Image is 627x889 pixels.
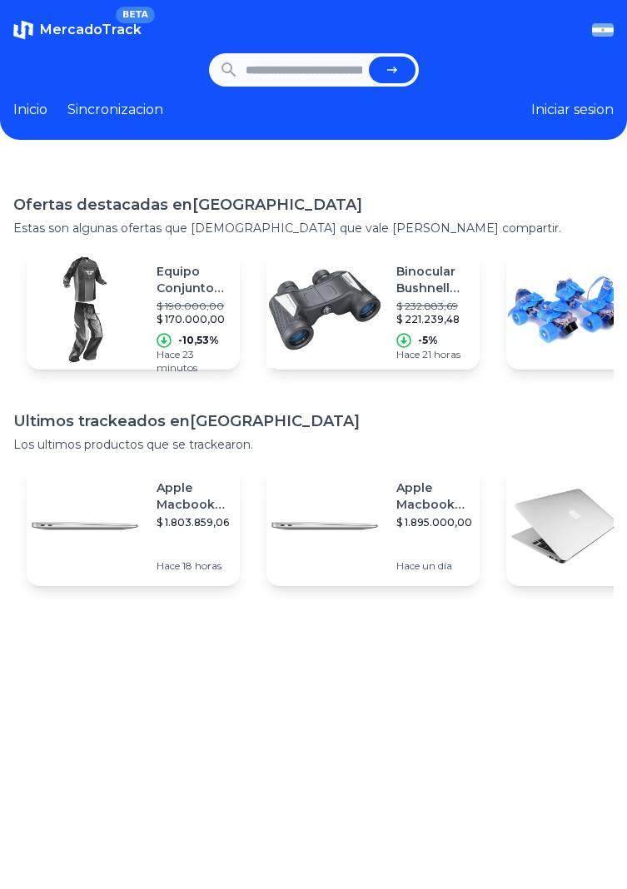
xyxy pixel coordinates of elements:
img: Featured image [506,251,623,368]
p: Hace 18 horas [157,559,229,573]
p: $ 232.883,69 [396,300,471,313]
a: Featured imageBinocular Bushnell 7x35 Spectator Sports Permafocus Bs1735.$ 232.883,69$ 221.239,48... [266,250,480,370]
p: Apple Macbook Air (13 Pulgadas, 2020, Chip M1, 256 Gb De Ssd, 8 Gb De Ram) - Plata [396,479,472,513]
img: MercadoTrack [13,20,33,40]
a: MercadoTrackBETA [13,20,142,40]
button: Iniciar sesion [531,100,614,120]
p: $ 190.000,00 [157,300,226,313]
p: -5% [418,334,438,347]
p: Binocular Bushnell 7x35 Spectator Sports Permafocus Bs1735. [396,263,471,296]
p: $ 1.895.000,00 [396,516,472,529]
span: MercadoTrack [40,22,142,37]
a: Featured imageApple Macbook Air (13 Pulgadas, 2020, Chip M1, 256 Gb De Ssd, 8 Gb De Ram) - Plata$... [27,466,240,586]
a: Inicio [13,100,47,120]
img: Featured image [27,251,143,368]
img: Featured image [506,468,623,584]
img: Featured image [27,468,143,584]
p: Apple Macbook Air (13 Pulgadas, 2020, Chip M1, 256 Gb De Ssd, 8 Gb De Ram) - Plata [157,479,229,513]
p: Estas son algunas ofertas que [DEMOGRAPHIC_DATA] que vale [PERSON_NAME] compartir. [13,220,614,236]
p: -10,53% [178,334,219,347]
img: Featured image [266,251,383,368]
p: $ 1.803.859,06 [157,516,229,529]
p: $ 170.000,00 [157,313,226,326]
p: Equipo Conjunto Small Us30 Moto Cuatriciclo Enduro Trail [157,263,226,296]
a: Sincronizacion [67,100,163,120]
a: Featured imageEquipo Conjunto Small Us30 Moto Cuatriciclo Enduro Trail$ 190.000,00$ 170.000,00-10... [27,250,240,370]
p: Hace 21 horas [396,348,471,361]
a: Featured imageApple Macbook Air (13 Pulgadas, 2020, Chip M1, 256 Gb De Ssd, 8 Gb De Ram) - Plata$... [266,466,480,586]
p: Los ultimos productos que se trackearon. [13,436,614,453]
p: $ 221.239,48 [396,313,471,326]
img: Featured image [266,468,383,584]
p: Hace 23 minutos [157,348,226,375]
p: Hace un día [396,559,472,573]
span: BETA [116,7,155,23]
h1: Ultimos trackeados en [GEOGRAPHIC_DATA] [13,410,614,433]
h1: Ofertas destacadas en [GEOGRAPHIC_DATA] [13,193,614,216]
img: Argentina [592,23,614,37]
